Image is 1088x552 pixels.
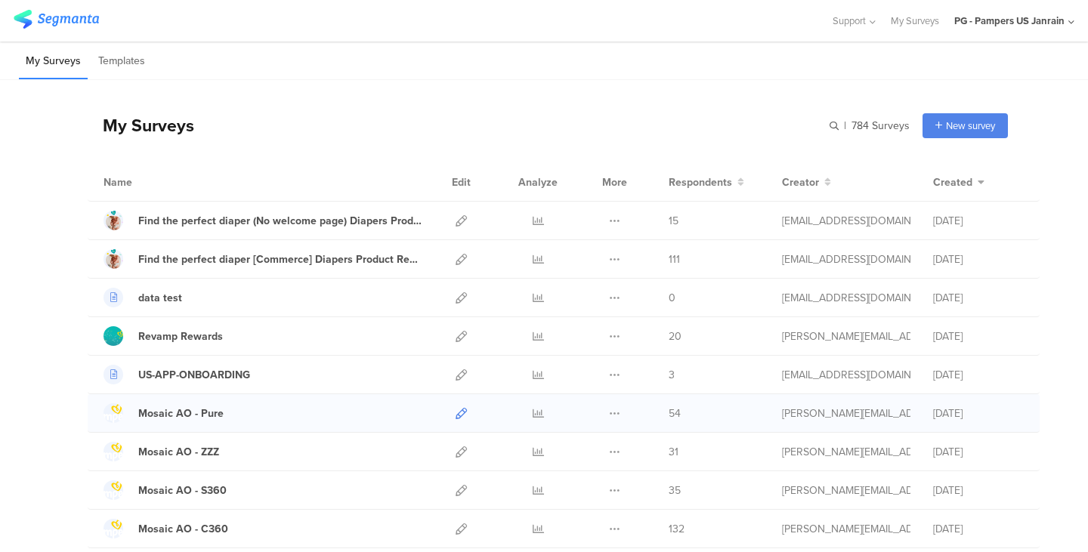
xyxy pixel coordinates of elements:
span: 35 [669,483,681,498]
div: My Surveys [88,113,194,138]
a: Mosaic AO - Pure [104,403,224,423]
div: simanski.c@pg.com [782,406,910,421]
div: Mosaic AO - ZZZ [138,444,219,460]
div: data test [138,290,182,306]
a: Mosaic AO - ZZZ [104,442,219,461]
button: Respondents [669,174,744,190]
div: hougui.yh.1@pg.com [782,251,910,267]
div: US-APP-ONBOARDING [138,367,250,383]
span: Respondents [669,174,732,190]
span: Created [933,174,972,190]
span: 31 [669,444,678,460]
div: simanski.c@pg.com [782,483,910,498]
div: Edit [445,163,478,201]
div: [DATE] [933,483,1024,498]
span: Support [833,14,866,28]
div: Mosaic AO - C360 [138,521,228,537]
a: data test [104,288,182,307]
span: New survey [946,119,995,133]
span: 0 [669,290,675,306]
div: [DATE] [933,251,1024,267]
div: simanski.c@pg.com [782,521,910,537]
span: Creator [782,174,819,190]
div: sienkiewiczwrotyn.m@pg.com [782,290,910,306]
div: [DATE] [933,521,1024,537]
div: Find the perfect diaper [Commerce] Diapers Product Recommender [138,251,422,267]
div: [DATE] [933,328,1024,344]
a: Mosaic AO - S360 [104,480,227,500]
span: | [842,118,848,134]
a: Find the perfect diaper (No welcome page) Diapers Product Recommender [104,211,422,230]
span: 132 [669,521,685,537]
div: PG - Pampers US Janrain [954,14,1065,28]
div: [DATE] [933,213,1024,229]
div: [DATE] [933,444,1024,460]
button: Creator [782,174,831,190]
div: wecker.p@pg.com [782,328,910,344]
span: 15 [669,213,678,229]
a: Revamp Rewards [104,326,223,346]
div: [DATE] [933,290,1024,306]
a: Mosaic AO - C360 [104,519,228,538]
div: Mosaic AO - Pure [138,406,224,421]
div: Analyze [515,163,561,201]
div: More [598,163,631,201]
span: 20 [669,328,682,344]
div: simanski.c@pg.com [782,444,910,460]
div: hougui.yh.1@pg.com [782,213,910,229]
span: 784 Surveys [852,118,910,134]
div: Mosaic AO - S360 [138,483,227,498]
li: Templates [91,44,152,79]
span: 54 [669,406,681,421]
a: US-APP-ONBOARDING [104,365,250,384]
button: Created [933,174,984,190]
span: 3 [669,367,675,383]
a: Find the perfect diaper [Commerce] Diapers Product Recommender [104,249,422,269]
div: Find the perfect diaper (No welcome page) Diapers Product Recommender [138,213,422,229]
li: My Surveys [19,44,88,79]
div: [DATE] [933,367,1024,383]
div: Revamp Rewards [138,328,223,344]
img: segmanta logo [14,10,99,29]
div: [DATE] [933,406,1024,421]
div: trehorel.p@pg.com [782,367,910,383]
span: 111 [669,251,680,267]
div: Name [104,174,194,190]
